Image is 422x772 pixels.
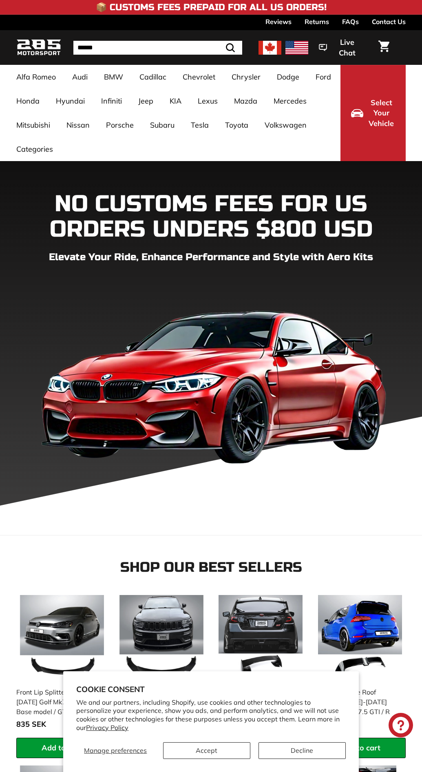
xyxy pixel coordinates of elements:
a: Chrysler [223,65,269,89]
input: Search [73,41,242,55]
button: Add to cart [16,738,108,758]
button: Live Chat [308,32,373,63]
button: Select Your Vehicle [340,65,406,161]
span: Live Chat [331,37,363,58]
a: Subaru [142,113,183,137]
a: FAQs [342,15,359,29]
button: Accept [163,742,250,759]
a: Returns [305,15,329,29]
button: Manage preferences [76,742,155,759]
a: Lexus [190,89,226,113]
a: KIA [161,89,190,113]
a: Cadillac [131,65,175,89]
span: Add to cart [42,743,82,752]
a: Infiniti [93,89,130,113]
a: Toyota [217,113,256,137]
a: Mercedes [265,89,315,113]
a: Tesla [183,113,217,137]
a: Hyundai [48,89,93,113]
button: Add to cart [314,738,406,758]
span: Select Your Vehicle [367,97,395,129]
a: Cart [373,34,394,62]
a: Front Lip Splitter - [DATE]-[DATE] Golf Mk7 & Mk7.5 Base model / GTI / R [16,591,108,738]
a: BMW [96,65,131,89]
a: Chevrolet [175,65,223,89]
span: 835 SEK [16,719,46,729]
a: Ford [307,65,339,89]
a: Audi [64,65,96,89]
a: STI Style Rear Wing - [DATE]-[DATE] Subaru WRX & WRX STI VA Sedan [215,591,307,738]
h2: Cookie consent [76,684,346,694]
div: Front Lip Splitter - [DATE]-[DATE] Golf Mk7 & Mk7.5 Base model / GTI / R [16,687,99,717]
h1: NO CUSTOMS FEES FOR US ORDERS UNDERS $800 USD [16,192,406,242]
a: Contact Us [372,15,406,29]
a: Jeep [130,89,161,113]
p: We and our partners, including Shopify, use cookies and other technologies to personalize your ex... [76,698,346,732]
inbox-online-store-chat: Shopify online store chat [386,713,415,739]
h4: 📦 Customs Fees Prepaid for All US Orders! [96,2,327,12]
a: Dodge [269,65,307,89]
a: Front Lip Splitter - [DATE]-[DATE] Jeep Grand Cherokee Wk2 [116,591,207,738]
a: Honda [8,89,48,113]
h2: Shop our Best Sellers [16,560,406,575]
a: Porsche [98,113,142,137]
span: Add to cart [340,743,380,752]
img: Logo_285_Motorsport_areodynamics_components [16,38,61,57]
button: Decline [259,742,346,759]
span: Manage preferences [84,746,147,754]
a: Alfa Romeo [8,65,64,89]
a: Categories [8,137,61,161]
a: Oettinger Style Roof Spoiler - [DATE]-[DATE] Golf Mk7 & Mk7.5 GTI / R [314,591,406,738]
a: Mazda [226,89,265,113]
a: Reviews [265,15,292,29]
a: Volkswagen [256,113,315,137]
a: Nissan [58,113,98,137]
a: Mitsubishi [8,113,58,137]
a: Privacy Policy [86,723,128,732]
p: Elevate Your Ride, Enhance Performance and Style with Aero Kits [16,250,406,265]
